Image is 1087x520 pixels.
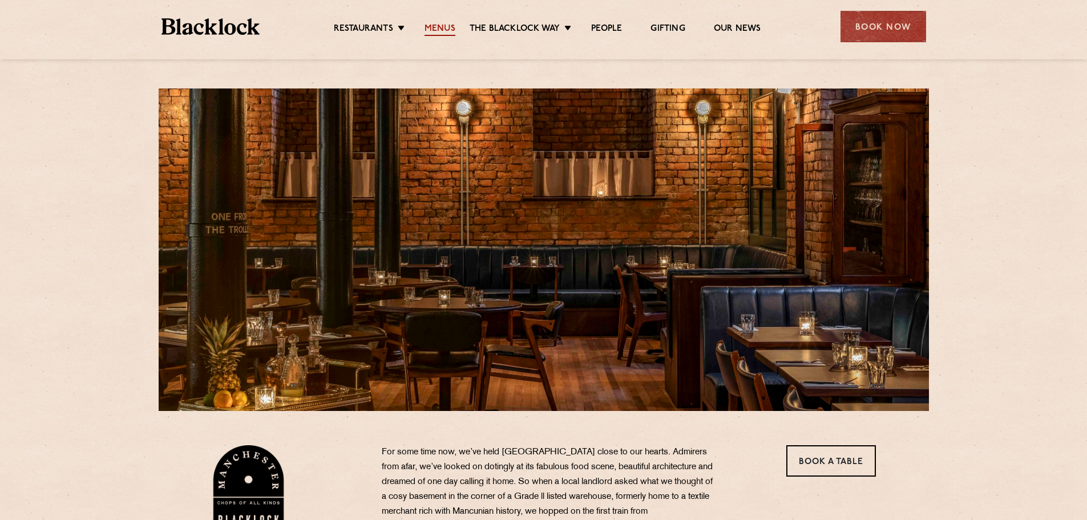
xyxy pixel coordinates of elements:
a: Our News [714,23,761,36]
a: Menus [425,23,455,36]
img: BL_Textured_Logo-footer-cropped.svg [161,18,260,35]
a: The Blacklock Way [470,23,560,36]
div: Book Now [840,11,926,42]
a: People [591,23,622,36]
a: Restaurants [334,23,393,36]
a: Book a Table [786,445,876,477]
a: Gifting [650,23,685,36]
